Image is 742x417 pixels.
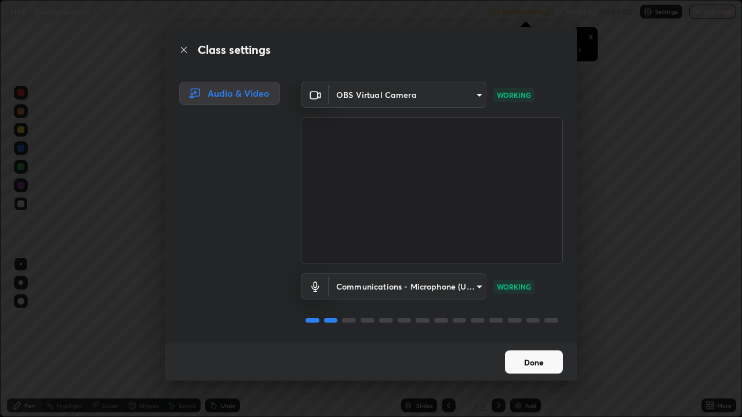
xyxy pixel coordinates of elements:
[329,273,486,299] div: OBS Virtual Camera
[329,82,486,108] div: OBS Virtual Camera
[179,82,280,105] div: Audio & Video
[505,350,563,374] button: Done
[497,281,531,292] p: WORKING
[198,41,271,58] h2: Class settings
[497,90,531,100] p: WORKING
